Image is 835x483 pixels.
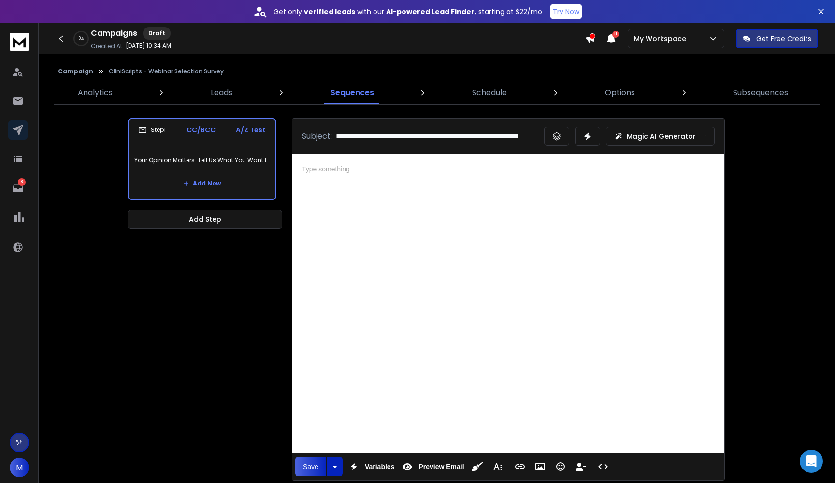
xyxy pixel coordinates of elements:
button: Variables [345,457,397,476]
p: CliniScripts - Webinar Selection Survey [109,68,224,75]
p: Created At: [91,43,124,50]
strong: AI-powered Lead Finder, [386,7,476,16]
li: Step1CC/BCCA/Z TestYour Opinion Matters: Tell Us What You Want to Learn Next in AIAdd New [128,118,276,200]
p: Schedule [472,87,507,99]
span: Variables [363,463,397,471]
h1: Campaigns [91,28,137,39]
strong: verified leads [304,7,355,16]
p: [DATE] 10:34 AM [126,42,171,50]
button: Code View [594,457,612,476]
img: logo [10,33,29,51]
button: Save [295,457,326,476]
button: Magic AI Generator [606,127,715,146]
p: Leads [211,87,232,99]
p: Analytics [78,87,113,99]
div: Draft [143,27,171,40]
span: Preview Email [417,463,466,471]
button: M [10,458,29,477]
button: Insert Unsubscribe Link [572,457,590,476]
p: A/Z Test [236,125,266,135]
button: Add New [175,174,229,193]
button: Insert Link (⌘K) [511,457,529,476]
p: Try Now [553,7,579,16]
a: Options [599,81,641,104]
p: Subject: [302,130,332,142]
button: Try Now [550,4,582,19]
button: Campaign [58,68,93,75]
a: Leads [205,81,238,104]
p: CC/BCC [187,125,216,135]
a: Sequences [325,81,380,104]
p: 0 % [79,36,84,42]
a: Analytics [72,81,118,104]
a: Subsequences [727,81,794,104]
p: My Workspace [634,34,690,43]
p: Sequences [331,87,374,99]
p: Get Free Credits [756,34,811,43]
button: Preview Email [398,457,466,476]
a: 8 [8,178,28,198]
div: Step 1 [138,126,166,134]
p: Options [605,87,635,99]
button: Insert Image (⌘P) [531,457,549,476]
p: Your Opinion Matters: Tell Us What You Want to Learn Next in AI [134,147,270,174]
a: Schedule [466,81,513,104]
button: Add Step [128,210,282,229]
p: Get only with our starting at $22/mo [274,7,542,16]
span: 11 [612,31,619,38]
p: Subsequences [733,87,788,99]
p: 8 [18,178,26,186]
button: Get Free Credits [736,29,818,48]
div: Open Intercom Messenger [800,450,823,473]
p: Magic AI Generator [627,131,696,141]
